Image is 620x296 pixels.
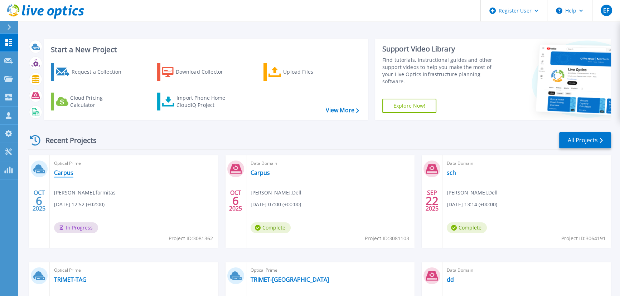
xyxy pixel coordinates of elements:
[382,99,437,113] a: Explore Now!
[251,276,329,283] a: TRIMET-[GEOGRAPHIC_DATA]
[561,235,606,242] span: Project ID: 3064191
[251,189,301,197] span: [PERSON_NAME] , Dell
[54,222,98,233] span: In Progress
[176,65,233,79] div: Download Collector
[176,94,232,109] div: Import Phone Home CloudIQ Project
[382,56,502,85] div: Find tutorials, instructional guides and other support videos to help you make the most of your L...
[603,8,609,13] span: EF
[70,94,127,109] div: Cloud Pricing Calculator
[229,188,242,214] div: OCT 2025
[447,159,607,167] span: Data Domain
[157,63,237,81] a: Download Collector
[251,222,291,233] span: Complete
[365,235,409,242] span: Project ID: 3081103
[54,201,105,208] span: [DATE] 12:52 (+02:00)
[169,235,213,242] span: Project ID: 3081362
[425,188,439,214] div: SEP 2025
[447,201,497,208] span: [DATE] 13:14 (+00:00)
[283,65,340,79] div: Upload Files
[36,198,42,204] span: 6
[54,189,116,197] span: [PERSON_NAME] , formitas
[28,132,106,149] div: Recent Projects
[54,266,214,274] span: Optical Prime
[51,93,131,110] a: Cloud Pricing Calculator
[32,188,46,214] div: OCT 2025
[251,169,270,176] a: Carpus
[447,189,498,197] span: [PERSON_NAME] , Dell
[251,266,411,274] span: Optical Prime
[251,159,411,167] span: Data Domain
[447,266,607,274] span: Data Domain
[251,201,301,208] span: [DATE] 07:00 (+00:00)
[426,198,439,204] span: 22
[54,159,214,167] span: Optical Prime
[71,65,129,79] div: Request a Collection
[51,46,359,54] h3: Start a New Project
[325,107,359,114] a: View More
[447,222,487,233] span: Complete
[559,132,611,148] a: All Projects
[54,169,73,176] a: Carpus
[382,44,502,54] div: Support Video Library
[54,276,87,283] a: TRIMET-TAG
[447,169,456,176] a: sch
[51,63,131,81] a: Request a Collection
[263,63,343,81] a: Upload Files
[447,276,454,283] a: dd
[232,198,239,204] span: 6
